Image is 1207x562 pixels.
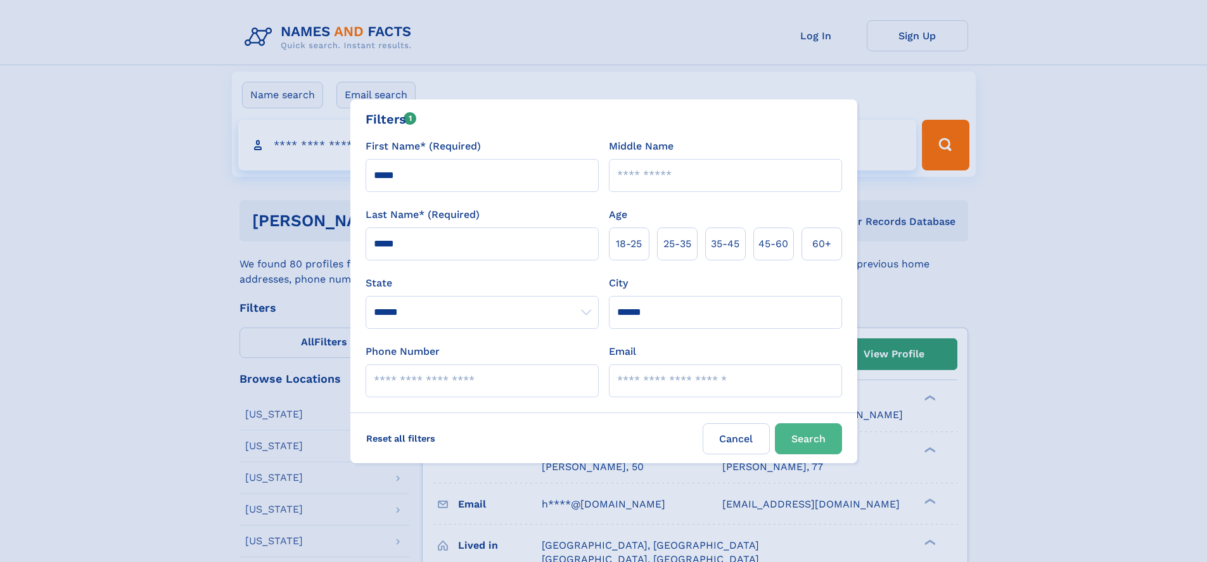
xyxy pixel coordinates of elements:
[366,276,599,291] label: State
[711,236,739,252] span: 35‑45
[812,236,831,252] span: 60+
[609,139,674,154] label: Middle Name
[758,236,788,252] span: 45‑60
[609,344,636,359] label: Email
[366,207,480,222] label: Last Name* (Required)
[663,236,691,252] span: 25‑35
[366,139,481,154] label: First Name* (Required)
[703,423,770,454] label: Cancel
[366,344,440,359] label: Phone Number
[609,276,628,291] label: City
[775,423,842,454] button: Search
[366,110,417,129] div: Filters
[609,207,627,222] label: Age
[358,423,444,454] label: Reset all filters
[616,236,642,252] span: 18‑25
